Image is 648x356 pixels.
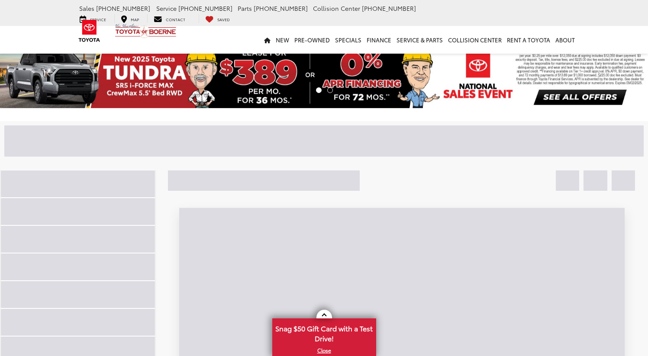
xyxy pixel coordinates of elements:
span: [PHONE_NUMBER] [178,4,232,13]
a: Home [261,26,273,54]
a: Service [73,14,113,23]
img: Toyota [73,17,106,45]
span: Parts [238,4,252,13]
a: Finance [364,26,394,54]
span: Service [156,4,177,13]
a: Contact [147,14,192,23]
a: Collision Center [445,26,504,54]
span: Sales [79,4,94,13]
span: Saved [217,16,230,22]
a: Pre-Owned [292,26,332,54]
span: [PHONE_NUMBER] [362,4,416,13]
span: [PHONE_NUMBER] [96,4,150,13]
a: Map [114,14,145,23]
img: Vic Vaughan Toyota of Boerne [115,23,177,38]
a: My Saved Vehicles [199,14,236,23]
span: [PHONE_NUMBER] [254,4,308,13]
a: Service & Parts: Opens in a new tab [394,26,445,54]
a: Specials [332,26,364,54]
span: Collision Center [313,4,360,13]
a: About [553,26,577,54]
a: Rent a Toyota [504,26,553,54]
span: Snag $50 Gift Card with a Test Drive! [273,319,375,346]
a: New [273,26,292,54]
